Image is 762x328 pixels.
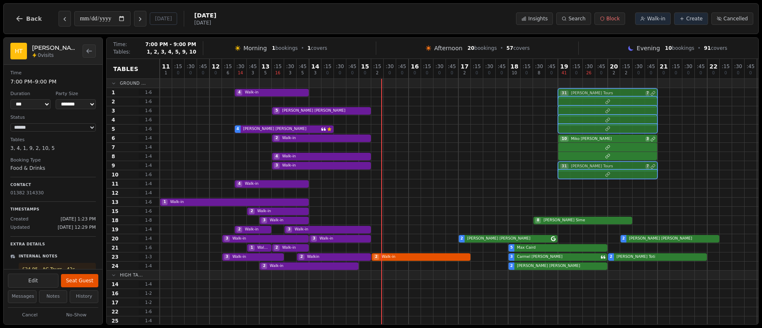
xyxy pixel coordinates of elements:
span: : 30 [684,64,692,69]
span: 2 [460,236,463,242]
span: 0 [662,71,665,75]
span: 1 - 6 [139,126,158,132]
span: High Ta... [120,272,143,278]
span: 6 [112,135,115,142]
span: 0 [214,71,217,75]
span: 8 [112,153,115,160]
span: 19 [560,64,568,69]
span: 1 - 4 [139,190,158,196]
span: 15 [361,64,369,69]
span: [PERSON_NAME] [PERSON_NAME] [241,126,320,132]
span: 1 - 6 [139,308,158,315]
span: : 15 [572,64,580,69]
span: 24 [112,263,119,269]
span: 0 [326,71,329,75]
button: Previous day [58,11,71,27]
span: 1 [162,199,168,205]
span: Tables: [113,49,130,55]
span: 2 [463,71,466,75]
span: 2 [376,71,378,75]
dt: Party Size [56,91,96,98]
span: 1 - 6 [139,98,158,105]
dd: Food & Drinks [10,164,96,172]
span: 10 [560,136,569,142]
span: : 15 [423,64,431,69]
span: [DATE] 12:29 PM [58,224,96,231]
span: 20 [467,45,475,51]
span: 20 [610,64,618,69]
span: 1 - 6 [139,108,158,114]
span: : 15 [622,64,630,69]
span: 0 [364,71,366,75]
span: 4 [236,126,239,132]
span: 0 [525,71,528,75]
span: : 30 [336,64,344,69]
span: : 45 [747,64,755,69]
span: 1, 2, 3, 4, 5, 9, 10 [147,49,196,55]
span: 1 - 4 [139,318,158,324]
span: 14 [238,71,243,75]
span: 11 [162,64,170,69]
span: 8 [538,71,540,75]
button: Back [9,9,49,29]
span: [PERSON_NAME] [PERSON_NAME] [280,108,369,114]
span: : 30 [585,64,593,69]
span: 3 [274,163,280,169]
span: Carmel [PERSON_NAME] [515,254,600,260]
span: 15 [112,208,119,215]
span: 3 [311,236,317,242]
p: £24.95 - AC Tours - 42c [22,266,93,273]
span: 0 [202,71,204,75]
span: : 15 [523,64,531,69]
span: 1 - 4 [139,281,158,287]
dt: Tables [10,137,96,144]
span: 4 [236,90,242,95]
dd: 7:00 PM – 9:00 PM [10,78,96,86]
span: 0 [351,71,353,75]
span: 1 - 4 [139,181,158,187]
span: 9 [112,162,115,169]
span: covers [506,45,530,51]
span: 0 [189,71,192,75]
span: 22 [709,64,717,69]
span: 1 - 4 [139,235,158,242]
button: Create [674,12,708,25]
span: 5 [301,71,304,75]
span: : 45 [398,64,406,69]
span: 41 [562,71,567,75]
span: Walk-in [268,263,357,269]
span: 2 [373,254,379,260]
span: Cancelled [723,15,748,22]
span: 12 [112,190,119,196]
span: 1 [249,245,255,251]
span: Walk-in [231,236,307,242]
span: 1 - 4 [139,144,158,150]
span: 5 [274,108,280,114]
span: Walk-in [293,227,369,233]
span: 16 [275,71,280,75]
span: 1 - 2 [139,290,158,296]
span: 0 [401,71,403,75]
p: Extra Details [10,242,96,247]
span: : 30 [535,64,543,69]
span: : 30 [236,64,244,69]
span: 1 - 4 [139,263,158,269]
span: 19 [112,226,119,233]
button: Back to bookings list [83,44,96,58]
span: 0 [712,71,715,75]
span: 3 [251,71,254,75]
span: 1 - 4 [139,162,158,169]
span: : 45 [249,64,257,69]
button: Cancelled [711,12,753,25]
span: 1 - 6 [139,199,158,205]
span: 3 [224,254,230,260]
span: : 45 [299,64,307,69]
span: 3 [510,254,513,260]
span: Walk-in [256,208,307,214]
button: Insights [516,12,553,25]
span: 3 [224,236,230,242]
span: 2 [274,135,280,141]
span: 3 [261,218,267,223]
span: 10 [665,45,672,51]
span: 1 - 2 [139,299,158,306]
